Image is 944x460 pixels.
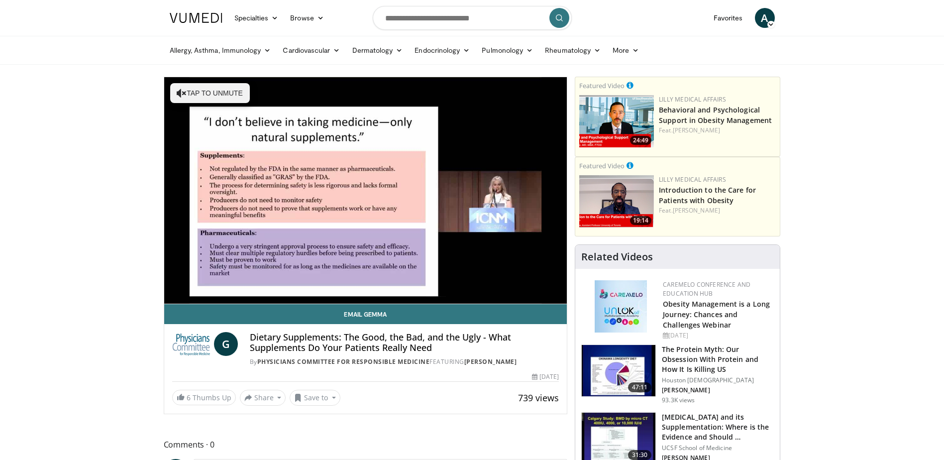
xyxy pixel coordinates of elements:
a: Introduction to the Care for Patients with Obesity [659,185,756,205]
div: [DATE] [663,331,772,340]
a: Cardiovascular [277,40,346,60]
div: [DATE] [532,372,559,381]
small: Featured Video [579,161,625,170]
h3: [MEDICAL_DATA] and its Supplementation: Where is the Evidence and Should … [662,412,774,442]
input: Search topics, interventions [373,6,572,30]
a: 19:14 [579,175,654,228]
a: Browse [284,8,330,28]
img: VuMedi Logo [170,13,222,23]
a: CaReMeLO Conference and Education Hub [663,280,750,298]
a: [PERSON_NAME] [464,357,517,366]
button: Save to [290,390,340,406]
span: Comments 0 [164,438,568,451]
div: Feat. [659,126,776,135]
button: Share [240,390,286,406]
h4: Related Videos [581,251,653,263]
a: Behavioral and Psychological Support in Obesity Management [659,105,772,125]
a: More [607,40,645,60]
a: Obesity Management is a Long Journey: Chances and Challenges Webinar [663,299,770,330]
a: G [214,332,238,356]
a: Endocrinology [409,40,476,60]
a: A [755,8,775,28]
span: 19:14 [630,216,651,225]
img: ba3304f6-7838-4e41-9c0f-2e31ebde6754.png.150x105_q85_crop-smart_upscale.png [579,95,654,147]
p: UCSF School of Medicine [662,444,774,452]
h3: The Protein Myth: Our Obsession With Protein and How It Is Killing US [662,345,774,374]
a: Favorites [708,8,749,28]
a: 24:49 [579,95,654,147]
p: 93.3K views [662,396,695,404]
small: Featured Video [579,81,625,90]
a: Physicians Committee for Responsible Medicine [257,357,430,366]
img: b7b8b05e-5021-418b-a89a-60a270e7cf82.150x105_q85_crop-smart_upscale.jpg [582,345,655,397]
span: 739 views [518,392,559,404]
img: 45df64a9-a6de-482c-8a90-ada250f7980c.png.150x105_q85_autocrop_double_scale_upscale_version-0.2.jpg [595,280,647,333]
a: Rheumatology [539,40,607,60]
img: acc2e291-ced4-4dd5-b17b-d06994da28f3.png.150x105_q85_crop-smart_upscale.png [579,175,654,228]
a: [PERSON_NAME] [673,206,720,215]
a: Lilly Medical Affairs [659,175,726,184]
span: 6 [187,393,191,402]
div: By FEATURING [250,357,559,366]
img: Physicians Committee for Responsible Medicine [172,332,210,356]
p: Houston [DEMOGRAPHIC_DATA] [662,376,774,384]
a: Pulmonology [476,40,539,60]
p: [PERSON_NAME] [662,386,774,394]
a: Lilly Medical Affairs [659,95,726,104]
span: 47:11 [628,382,652,392]
button: Tap to unmute [170,83,250,103]
h4: Dietary Supplements: The Good, the Bad, and the Ugly - What Supplements Do Your Patients Really Need [250,332,559,353]
a: Specialties [228,8,285,28]
a: Email Gemma [164,304,567,324]
a: Dermatology [346,40,409,60]
video-js: Video Player [164,77,567,304]
a: 47:11 The Protein Myth: Our Obsession With Protein and How It Is Killing US Houston [DEMOGRAPHIC_... [581,345,774,404]
a: [PERSON_NAME] [673,126,720,134]
a: 6 Thumbs Up [172,390,236,405]
span: 31:30 [628,450,652,460]
div: Feat. [659,206,776,215]
span: 24:49 [630,136,651,145]
a: Allergy, Asthma, Immunology [164,40,277,60]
